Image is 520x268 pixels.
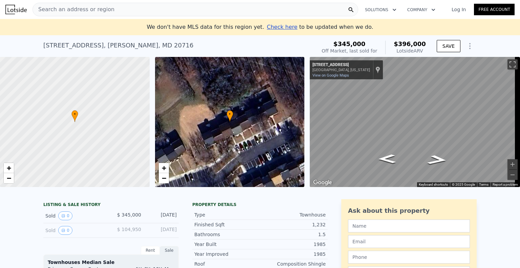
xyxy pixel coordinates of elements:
[226,110,233,122] div: •
[452,183,475,186] span: © 2025 Google
[348,235,470,248] input: Email
[267,24,297,30] span: Check here
[493,183,518,186] a: Report a problem
[147,23,373,31] div: We don't have MLS data for this region yet.
[463,39,477,53] button: Show Options
[402,4,441,16] button: Company
[260,211,326,218] div: Townhouse
[71,111,78,117] span: •
[260,261,326,267] div: Composition Shingle
[419,182,448,187] button: Keyboard shortcuts
[311,178,334,187] img: Google
[159,173,169,183] a: Zoom out
[479,183,489,186] a: Terms
[194,261,260,267] div: Roof
[194,241,260,248] div: Year Built
[117,227,141,232] span: $ 104,950
[7,174,11,182] span: −
[58,226,72,235] button: View historical data
[394,47,426,54] div: Lotside ARV
[194,221,260,228] div: Finished Sqft
[333,40,366,47] span: $345,000
[260,241,326,248] div: 1985
[194,231,260,238] div: Bathrooms
[322,47,377,54] div: Off Market, last sold for
[260,221,326,228] div: 1,232
[260,251,326,257] div: 1985
[371,152,403,165] path: Go Southwest, Easton Dr
[5,5,27,14] img: Lotside
[58,211,72,220] button: View historical data
[443,6,474,13] a: Log In
[312,62,370,68] div: [STREET_ADDRESS]
[161,174,166,182] span: −
[45,211,106,220] div: Sold
[48,259,174,266] div: Townhouses Median Sale
[147,211,177,220] div: [DATE]
[260,231,326,238] div: 1.5
[7,164,11,172] span: +
[375,66,380,74] a: Show location on map
[507,59,518,69] button: Toggle fullscreen view
[147,226,177,235] div: [DATE]
[348,206,470,215] div: Ask about this property
[194,211,260,218] div: Type
[348,251,470,264] input: Phone
[394,40,426,47] span: $396,000
[33,5,114,14] span: Search an address or region
[4,173,14,183] a: Zoom out
[267,23,373,31] div: to be updated when we do.
[141,246,160,255] div: Rent
[161,164,166,172] span: +
[226,111,233,117] span: •
[360,4,402,16] button: Solutions
[71,110,78,122] div: •
[160,246,179,255] div: Sale
[43,202,179,209] div: LISTING & SALE HISTORY
[419,153,456,167] path: Go Northeast, Easton Dr
[310,57,520,187] div: Street View
[437,40,460,52] button: SAVE
[312,68,370,72] div: [GEOGRAPHIC_DATA], [US_STATE]
[192,202,328,207] div: Property details
[194,251,260,257] div: Year Improved
[348,220,470,232] input: Name
[43,41,193,50] div: [STREET_ADDRESS] , [PERSON_NAME] , MD 20716
[312,73,349,78] a: View on Google Maps
[474,4,515,15] a: Free Account
[159,163,169,173] a: Zoom in
[507,170,518,180] button: Zoom out
[311,178,334,187] a: Open this area in Google Maps (opens a new window)
[507,159,518,169] button: Zoom in
[117,212,141,218] span: $ 345,000
[4,163,14,173] a: Zoom in
[310,57,520,187] div: Map
[45,226,106,235] div: Sold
